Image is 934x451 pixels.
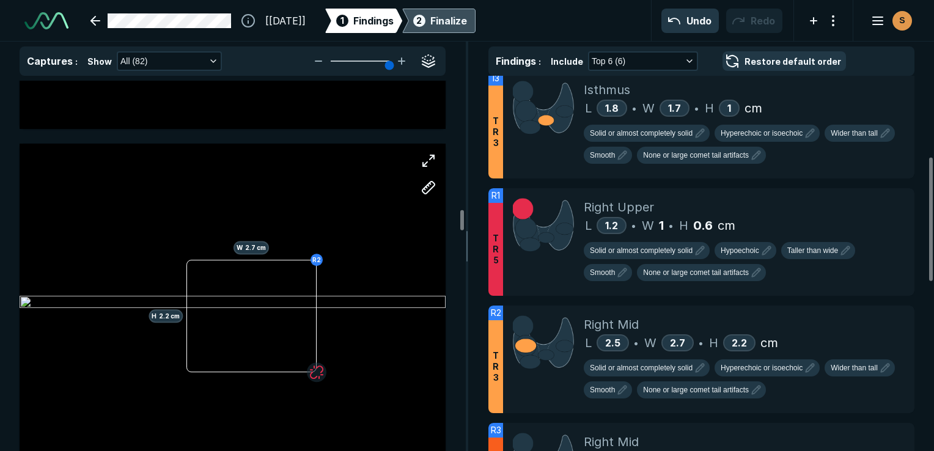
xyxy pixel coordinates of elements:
[643,267,749,278] span: None or large comet tail artifacts
[590,267,615,278] span: Smooth
[605,219,618,232] span: 1.2
[430,13,467,28] div: Finalize
[584,433,639,451] span: Right Mid
[149,309,183,323] span: H 2.2 cm
[760,334,778,352] span: cm
[670,337,685,349] span: 2.7
[605,102,619,114] span: 1.8
[727,102,731,114] span: 1
[551,55,583,68] span: Include
[721,362,803,373] span: Hyperechoic or isoechoic
[402,9,476,33] div: 2Finalize
[723,51,846,71] button: Restore default order
[590,128,693,139] span: Solid or almost completely solid
[493,116,499,148] span: T R 3
[585,334,592,352] span: L
[340,14,344,27] span: 1
[584,198,654,216] span: Right Upper
[721,128,803,139] span: Hyperechoic or isoechoic
[233,241,269,254] span: W 2.7 cm
[831,362,878,373] span: Wider than tall
[631,218,636,233] span: •
[699,335,703,350] span: •
[24,12,68,29] img: See-Mode Logo
[642,99,655,117] span: W
[491,424,501,437] span: R3
[590,150,615,161] span: Smooth
[585,99,592,117] span: L
[831,128,878,139] span: Wider than tall
[643,150,749,161] span: None or large comet tail artifacts
[75,56,78,67] span: :
[634,335,638,350] span: •
[605,337,620,349] span: 2.5
[488,306,914,413] li: R2TR3Right MidL2.5•W2.7•H2.2cm
[661,9,719,33] button: Undo
[491,189,500,202] span: R1
[491,306,501,320] span: R2
[718,216,735,235] span: cm
[642,216,654,235] span: W
[726,9,782,33] button: Redo
[693,216,713,235] span: 0.6
[899,14,905,27] span: S
[644,334,656,352] span: W
[787,245,838,256] span: Taller than wide
[705,99,714,117] span: H
[892,11,912,31] div: avatar-name
[584,315,639,334] span: Right Mid
[416,14,422,27] span: 2
[679,216,688,235] span: H
[669,218,673,233] span: •
[493,350,499,383] span: T R 3
[585,216,592,235] span: L
[590,384,615,395] span: Smooth
[488,188,914,296] li: R1TR5Right UpperL1.2•W1•H0.6cm
[592,54,625,68] span: Top 6 (6)
[745,99,762,117] span: cm
[668,102,681,114] span: 1.7
[584,81,630,99] span: Isthmus
[539,56,541,67] span: :
[590,362,693,373] span: Solid or almost completely solid
[496,55,536,67] span: Findings
[325,9,402,33] div: 1Findings
[694,101,699,116] span: •
[513,198,574,252] img: FYX68gAAAAZJREFUAwCvUzMFSZFjawAAAABJRU5ErkJggg==
[513,81,574,135] img: qYAAAAAElFTkSuQmCC
[732,337,747,349] span: 2.2
[353,13,394,28] span: Findings
[493,71,499,85] span: I3
[590,245,693,256] span: Solid or almost completely solid
[643,384,749,395] span: None or large comet tail artifacts
[659,216,664,235] span: 1
[513,315,574,370] img: gAAAAGSURBVAMAhF7vQWpG150AAAAASUVORK5CYII=
[488,71,914,178] li: I3TR3IsthmusL1.8•W1.7•H1cm
[20,7,73,34] a: See-Mode Logo
[87,55,112,68] span: Show
[27,55,73,67] span: Captures
[863,9,914,33] button: avatar-name
[721,245,759,256] span: Hypoechoic
[493,233,499,266] span: T R 5
[265,13,306,28] span: [[DATE]]
[709,334,718,352] span: H
[632,101,636,116] span: •
[120,54,147,68] span: All (82)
